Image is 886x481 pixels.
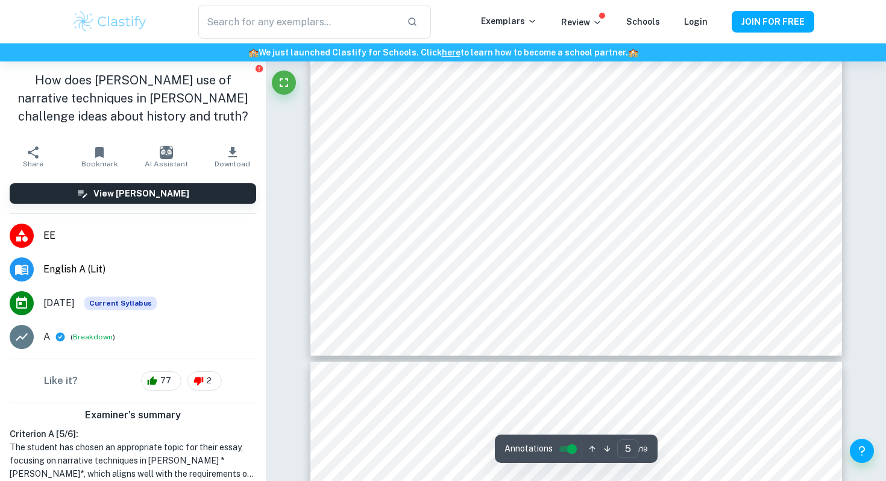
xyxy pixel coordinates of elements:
div: 77 [141,371,181,391]
span: 🏫 [628,48,638,57]
span: English A (Lit) [43,262,256,277]
span: Share [23,160,43,168]
h6: Like it? [44,374,78,388]
div: This exemplar is based on the current syllabus. Feel free to refer to it for inspiration/ideas wh... [84,297,157,310]
button: JOIN FOR FREE [732,11,814,33]
h1: The student has chosen an appropriate topic for their essay, focusing on narrative techniques in ... [10,441,256,480]
div: 2 [187,371,222,391]
button: Bookmark [66,140,133,174]
span: / 19 [638,444,648,454]
span: AI Assistant [145,160,188,168]
span: 2 [200,375,218,387]
button: Report issue [254,64,263,73]
span: 🏫 [248,48,259,57]
button: AI Assistant [133,140,200,174]
input: Search for any exemplars... [198,5,397,39]
a: Login [684,17,708,27]
button: View [PERSON_NAME] [10,183,256,204]
h6: We just launched Clastify for Schools. Click to learn how to become a school partner. [2,46,884,59]
span: ( ) [71,332,115,343]
img: Clastify logo [72,10,148,34]
h6: View [PERSON_NAME] [93,187,189,200]
p: Review [561,16,602,29]
h1: How does [PERSON_NAME] use of narrative techniques in [PERSON_NAME] challenge ideas about history... [10,71,256,125]
span: Current Syllabus [84,297,157,310]
button: Fullscreen [272,71,296,95]
span: Download [215,160,250,168]
img: AI Assistant [160,146,173,159]
button: Help and Feedback [850,439,874,463]
a: Schools [626,17,660,27]
p: A [43,330,50,344]
button: Breakdown [73,332,113,342]
span: Annotations [504,442,553,455]
button: Download [200,140,266,174]
span: 77 [154,375,178,387]
a: here [442,48,460,57]
p: Exemplars [481,14,537,28]
span: [DATE] [43,296,75,310]
span: Bookmark [81,160,118,168]
h6: Examiner's summary [5,408,261,423]
h6: Criterion A [ 5 / 6 ]: [10,427,256,441]
span: EE [43,228,256,243]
